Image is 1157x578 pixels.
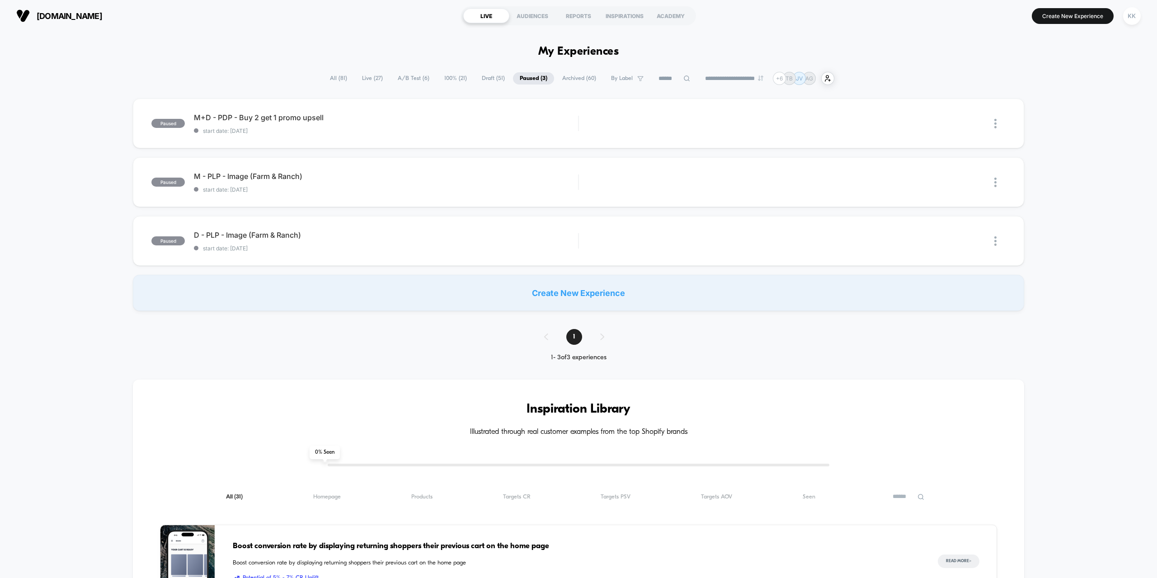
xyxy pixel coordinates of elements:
span: [DOMAIN_NAME] [37,11,102,21]
span: D - PLP - Image (Farm & Ranch) [194,230,578,240]
button: Create New Experience [1032,8,1114,24]
span: ( 31 ) [234,494,243,500]
span: Homepage [313,493,341,500]
span: start date: [DATE] [194,245,578,252]
div: KK [1123,7,1141,25]
img: close [994,178,997,187]
img: close [994,236,997,246]
img: end [758,75,763,81]
span: Seen [803,493,815,500]
span: M - PLP - Image (Farm & Ranch) [194,172,578,181]
span: start date: [DATE] [194,127,578,134]
span: paused [151,119,185,128]
span: Paused ( 3 ) [513,72,554,85]
h4: Illustrated through real customer examples from the top Shopify brands [160,428,997,437]
span: Boost conversion rate by displaying returning shoppers their previous cart on the home page [233,540,919,552]
div: REPORTS [555,9,602,23]
div: AUDIENCES [509,9,555,23]
p: AG [805,75,813,82]
span: start date: [DATE] [194,186,578,193]
span: Live ( 27 ) [355,72,390,85]
span: By Label [611,75,633,82]
button: KK [1120,7,1143,25]
span: All ( 81 ) [323,72,354,85]
div: + 6 [773,72,786,85]
div: INSPIRATIONS [602,9,648,23]
span: Products [411,493,433,500]
p: JV [796,75,803,82]
span: All [226,493,243,500]
span: Draft ( 51 ) [475,72,512,85]
div: Create New Experience [133,275,1024,311]
h3: Inspiration Library [160,402,997,417]
span: Targets CR [503,493,531,500]
span: A/B Test ( 6 ) [391,72,436,85]
h1: My Experiences [538,45,619,58]
span: Targets AOV [701,493,732,500]
div: 1 - 3 of 3 experiences [535,354,622,362]
button: [DOMAIN_NAME] [14,9,105,23]
span: 1 [566,329,582,345]
button: Read More> [938,555,979,568]
div: ACADEMY [648,9,694,23]
span: M+D - PDP - Buy 2 get 1 promo upsell [194,113,578,122]
span: Archived ( 60 ) [555,72,603,85]
div: LIVE [463,9,509,23]
span: paused [151,178,185,187]
p: TB [785,75,793,82]
span: 100% ( 21 ) [437,72,474,85]
img: close [994,119,997,128]
span: 0 % Seen [310,446,340,459]
span: Boost conversion rate by displaying returning shoppers their previous cart on the home page [233,559,919,568]
span: Targets PSV [601,493,630,500]
span: paused [151,236,185,245]
img: Visually logo [16,9,30,23]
